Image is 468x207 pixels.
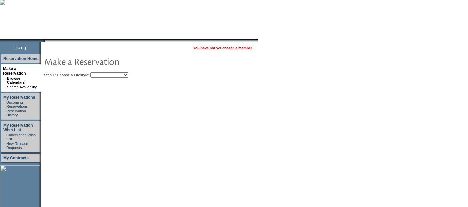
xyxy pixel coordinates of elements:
[15,46,26,50] span: [DATE]
[3,56,38,61] a: Reservation Home
[3,66,26,76] a: Make a Reservation
[4,76,6,80] b: »
[3,156,29,160] a: My Contracts
[5,109,6,117] td: ·
[6,109,26,117] a: Reservation History
[5,142,6,150] td: ·
[44,73,89,77] b: Step 1: Choose a Lifestyle:
[6,100,28,108] a: Upcoming Reservations
[5,133,6,141] td: ·
[4,85,6,89] td: ·
[3,95,35,100] a: My Reservations
[45,39,46,42] img: blank.gif
[193,46,253,50] span: You have not yet chosen a member.
[6,133,36,141] a: Cancellation Wish List
[6,142,28,150] a: New Release Requests
[43,39,45,42] img: promoShadowLeftCorner.gif
[7,85,37,89] a: Search Availability
[44,55,177,68] img: pgTtlMakeReservation.gif
[7,76,25,84] a: Browse Calendars
[5,100,6,108] td: ·
[3,123,33,132] a: My Reservation Wish List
